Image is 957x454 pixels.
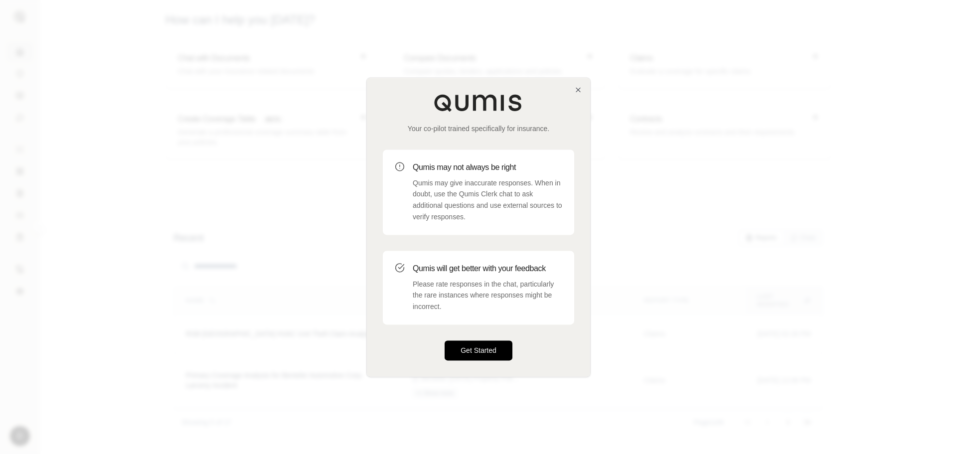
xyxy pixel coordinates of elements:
p: Your co-pilot trained specifically for insurance. [383,124,574,134]
p: Please rate responses in the chat, particularly the rare instances where responses might be incor... [413,279,562,312]
h3: Qumis may not always be right [413,161,562,173]
h3: Qumis will get better with your feedback [413,263,562,275]
img: Qumis Logo [434,94,523,112]
p: Qumis may give inaccurate responses. When in doubt, use the Qumis Clerk chat to ask additional qu... [413,177,562,223]
button: Get Started [445,340,512,360]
